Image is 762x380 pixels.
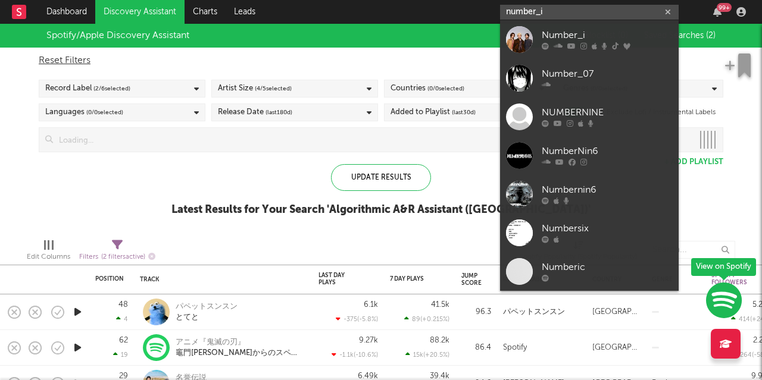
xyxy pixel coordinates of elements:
div: 48 [118,301,128,309]
div: 89 ( +0.215 % ) [404,315,449,323]
div: Latest Results for Your Search ' Algorithmic A&R Assistant ([GEOGRAPHIC_DATA]) ' [171,203,591,217]
a: Numbernin6 [500,175,679,213]
div: 29 [119,372,128,380]
div: 19 [113,351,128,359]
div: Track [140,276,301,283]
button: 99+ [713,7,722,17]
div: 96.3 [461,305,491,319]
div: パペットスンスン [503,305,565,319]
div: Artist Size [218,81,292,96]
button: Filter by Last Day Plays [366,273,378,285]
button: Filter by Position [130,273,142,285]
div: Number_07 [542,67,673,81]
div: 99 + [717,3,732,12]
div: Position [95,275,124,282]
div: 6.49k [358,372,378,380]
div: アニメ『鬼滅の刃』 [176,337,304,348]
div: 15k ( +20.5 % ) [405,351,449,359]
div: 竈門[PERSON_NAME]からのスペシャルメッセージ！ [176,348,304,359]
a: パペットスンスンとてと [176,302,238,323]
input: Loading... [53,128,693,152]
div: Record Label [45,81,130,96]
div: 9.27k [359,337,378,344]
button: Filter by Jump Score [488,274,499,285]
a: Number_07 [500,59,679,98]
div: とてと [176,312,238,323]
div: 39.4k [430,372,449,380]
button: Filter by 7 Day Plays [438,273,449,285]
div: Release Date [218,105,292,120]
div: Edit Columns [27,250,70,264]
div: [GEOGRAPHIC_DATA] [592,341,640,355]
div: Last Day Plays [318,272,360,286]
div: Numberic [542,260,673,275]
div: Added to Playlist [391,105,476,120]
div: Spotify/Apple Discovery Assistant [46,29,189,43]
span: ( 4 / 5 selected) [255,81,292,96]
div: Spotify [503,341,527,355]
span: ( 0 / 0 selected) [427,81,464,96]
div: 41.5k [431,301,449,309]
div: [GEOGRAPHIC_DATA] [592,305,640,319]
div: Jump Score [461,272,482,287]
div: 7 Day Plays [390,275,432,282]
span: ( 2 filters active) [101,254,145,260]
div: Countries [391,81,464,96]
div: -375 ( -5.8 % ) [336,315,378,323]
div: Languages [45,105,123,120]
button: + Add Playlist [664,158,723,166]
div: パペットスンスン [176,302,238,312]
input: Search for artists [500,5,679,20]
a: Numberic [500,252,679,291]
div: View on Spotify [691,258,756,276]
div: Filters(2 filters active) [79,235,155,269]
div: 4 [116,315,128,323]
div: 86.4 [461,341,491,355]
input: Search... [646,241,735,259]
a: Numbersix [500,213,679,252]
span: ( 2 / 6 selected) [93,81,130,96]
a: NumberNin6 [500,136,679,175]
div: Number_i [542,29,673,43]
a: Number_i [500,20,679,59]
div: -1.1k ( -10.6 % ) [332,351,378,359]
div: 6.1k [364,301,378,309]
div: Update Results [331,164,431,191]
span: (last 30 d) [452,105,476,120]
a: アニメ『鬼滅の刃』竈門[PERSON_NAME]からのスペシャルメッセージ！ [176,337,304,359]
div: NumberNin6 [542,145,673,159]
div: Edit Columns [27,235,70,269]
span: ( 2 ) [706,32,716,40]
div: Numbernin6 [542,183,673,197]
span: (last 180 d) [266,105,292,120]
div: Numbersix [542,222,673,236]
div: Filters [79,250,155,265]
div: 88.2k [430,337,449,344]
a: NUMBERNINE [500,98,679,136]
div: 62 [119,337,128,344]
div: NUMBERNINE [542,106,673,120]
span: ( 0 / 0 selected) [86,105,123,120]
span: Saved Searches [644,32,716,40]
div: Reset Filters [39,54,723,68]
